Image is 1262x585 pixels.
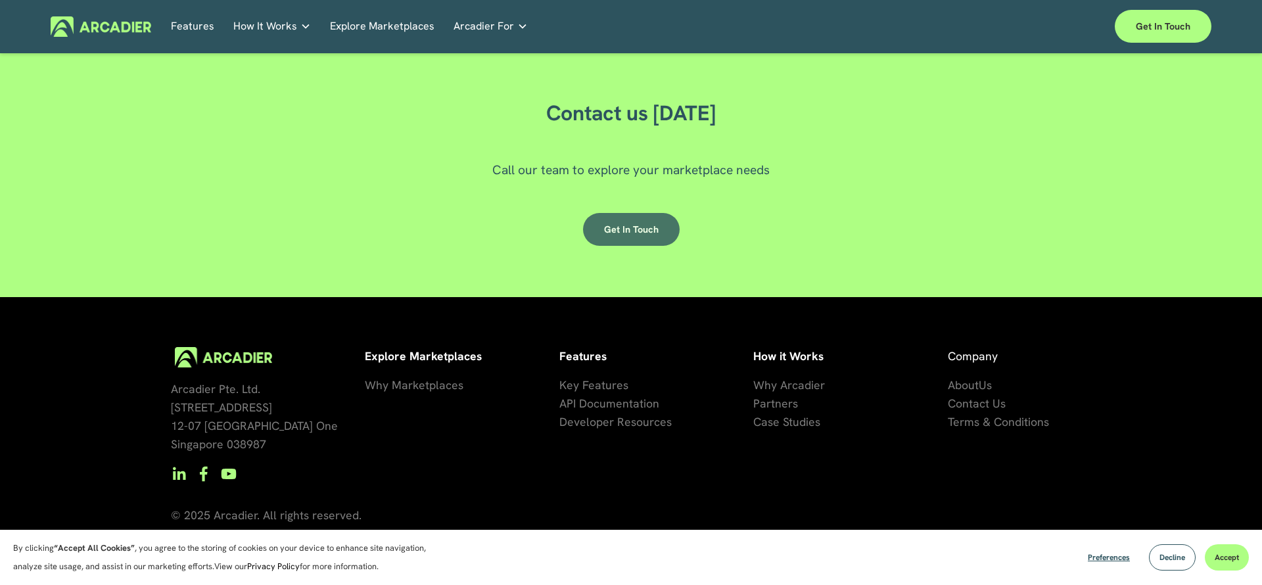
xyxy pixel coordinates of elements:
[948,414,1049,429] span: Terms & Conditions
[559,348,607,363] strong: Features
[171,507,362,523] span: © 2025 Arcadier. All rights reserved.
[454,16,528,37] a: folder dropdown
[768,414,820,429] span: se Studies
[171,381,338,452] span: Arcadier Pte. Ltd. [STREET_ADDRESS] 12-07 [GEOGRAPHIC_DATA] One Singapore 038987
[1159,552,1185,563] span: Decline
[1088,552,1130,563] span: Preferences
[1196,522,1262,585] iframe: Chat Widget
[559,377,628,392] span: Key Features
[1196,522,1262,585] div: Widget de chat
[559,413,672,431] a: Developer Resources
[1115,10,1211,43] a: Get in touch
[559,414,672,429] span: Developer Resources
[559,396,659,411] span: API Documentation
[753,348,824,363] strong: How it Works
[171,466,187,482] a: LinkedIn
[760,396,798,411] span: artners
[1078,544,1140,571] button: Preferences
[948,396,1006,411] span: Contact Us
[233,16,311,37] a: folder dropdown
[559,394,659,413] a: API Documentation
[54,542,135,553] strong: “Accept All Cookies”
[948,348,998,363] span: Company
[583,213,680,246] a: Get in touch
[486,101,776,127] h2: Contact us [DATE]
[454,17,514,35] span: Arcadier For
[760,394,798,413] a: artners
[13,539,440,576] p: By clicking , you agree to the storing of cookies on your device to enhance site navigation, anal...
[948,376,979,394] a: About
[51,16,151,37] img: Arcadier
[1149,544,1196,571] button: Decline
[753,414,768,429] span: Ca
[365,348,482,363] strong: Explore Marketplaces
[979,377,992,392] span: Us
[171,16,214,37] a: Features
[559,376,628,394] a: Key Features
[368,161,894,179] p: Call our team to explore your marketplace needs
[753,413,768,431] a: Ca
[221,466,237,482] a: YouTube
[948,413,1049,431] a: Terms & Conditions
[948,377,979,392] span: About
[753,376,825,394] a: Why Arcadier
[196,466,212,482] a: Facebook
[365,376,463,394] a: Why Marketplaces
[768,413,820,431] a: se Studies
[753,394,760,413] a: P
[233,17,297,35] span: How It Works
[753,377,825,392] span: Why Arcadier
[247,561,300,572] a: Privacy Policy
[330,16,434,37] a: Explore Marketplaces
[365,377,463,392] span: Why Marketplaces
[948,394,1006,413] a: Contact Us
[753,396,760,411] span: P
